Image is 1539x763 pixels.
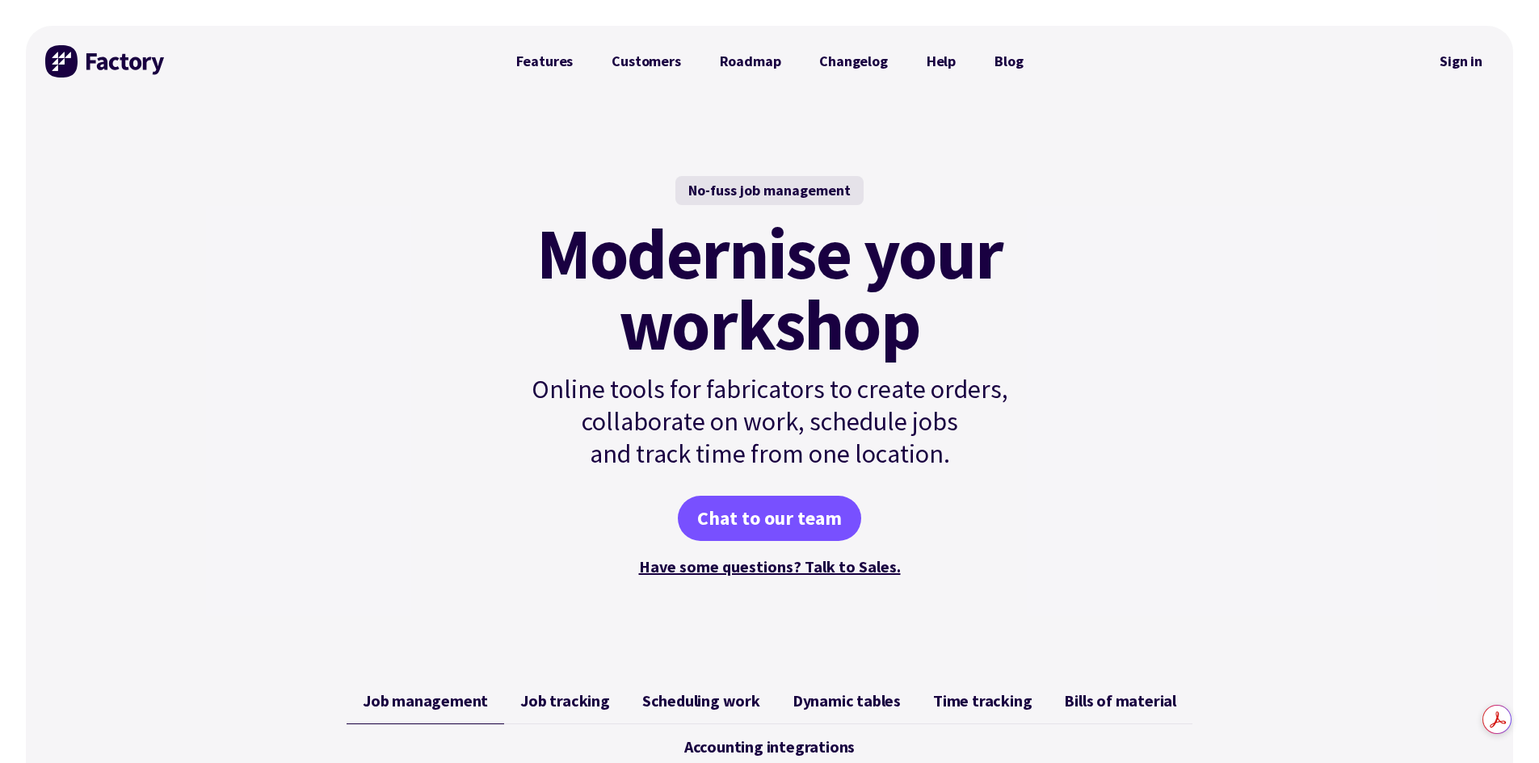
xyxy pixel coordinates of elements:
[363,691,488,711] span: Job management
[700,45,801,78] a: Roadmap
[45,45,166,78] img: Factory
[933,691,1032,711] span: Time tracking
[1428,43,1494,80] nav: Secondary Navigation
[520,691,610,711] span: Job tracking
[642,691,760,711] span: Scheduling work
[1458,685,1539,763] iframe: Chat Widget
[1428,43,1494,80] a: Sign in
[800,45,906,78] a: Changelog
[675,176,864,205] div: No-fuss job management
[793,691,901,711] span: Dynamic tables
[536,218,1003,360] mark: Modernise your workshop
[678,496,861,541] a: Chat to our team
[592,45,700,78] a: Customers
[639,556,901,576] a: Have some questions? Talk to Sales.
[1064,691,1176,711] span: Bills of material
[497,45,1043,78] nav: Primary Navigation
[907,45,975,78] a: Help
[975,45,1042,78] a: Blog
[497,373,1043,470] p: Online tools for fabricators to create orders, collaborate on work, schedule jobs and track time ...
[684,737,855,757] span: Accounting integrations
[497,45,593,78] a: Features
